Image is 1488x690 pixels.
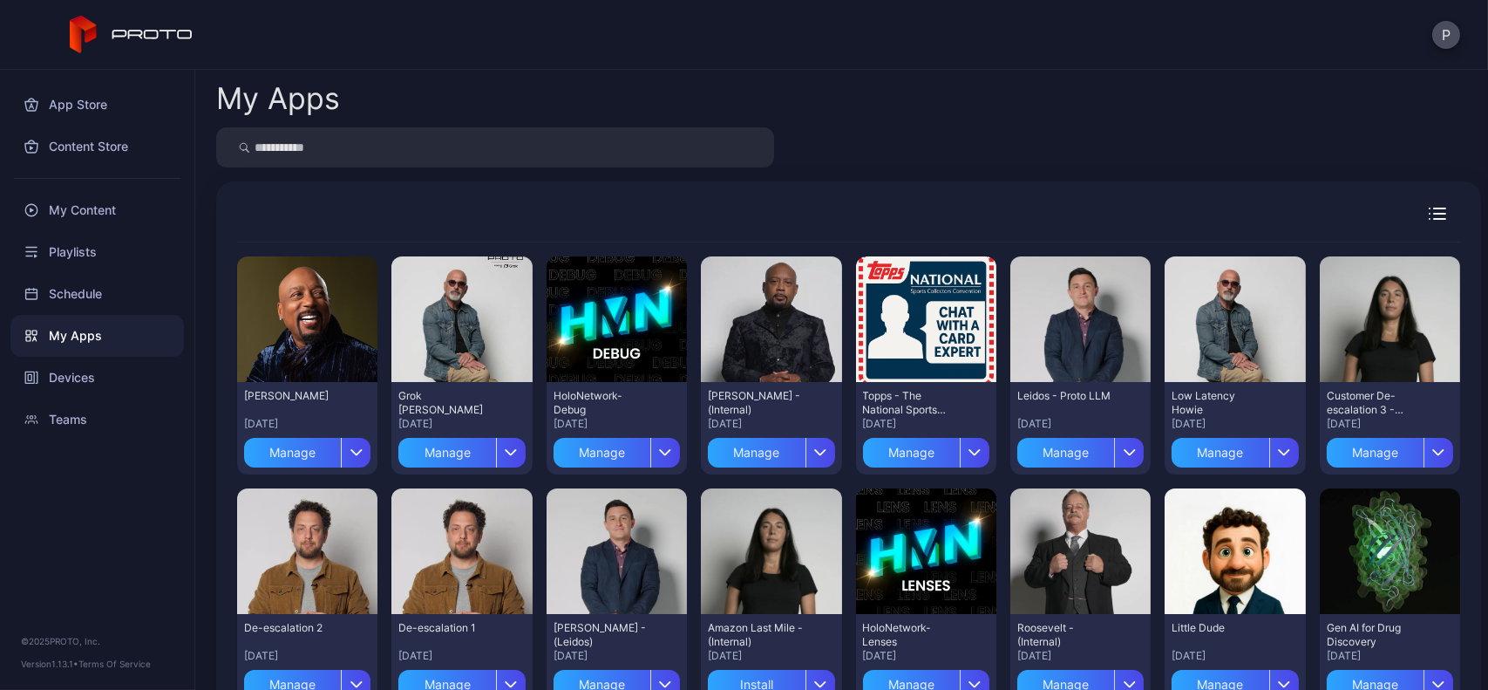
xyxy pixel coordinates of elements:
div: [DATE] [1327,649,1453,663]
div: Manage [244,438,341,468]
div: [DATE] [1017,649,1144,663]
button: Manage [554,431,680,468]
div: Topps - The National Sports Card Convention [863,389,959,417]
div: [DATE] [708,649,834,663]
div: [DATE] [863,649,989,663]
button: Manage [398,431,525,468]
div: Roosevelt - (Internal) [1017,621,1113,649]
div: Manage [863,438,960,468]
div: Manage [708,438,805,468]
div: Grok Howie Mandel [398,389,494,417]
div: Manage [1327,438,1423,468]
div: Gen AI for Drug Discovery [1327,621,1423,649]
div: Manage [398,438,495,468]
div: [DATE] [554,417,680,431]
button: Manage [863,431,989,468]
a: My Content [10,189,184,231]
div: Daymond John Selfie [244,389,340,403]
div: De-escalation 1 [398,621,494,635]
div: [DATE] [708,417,834,431]
div: [DATE] [554,649,680,663]
div: Little Dude [1172,621,1267,635]
a: Devices [10,357,184,399]
button: Manage [1172,431,1298,468]
div: Manage [1017,438,1114,468]
div: Low Latency Howie [1172,389,1267,417]
a: App Store [10,84,184,126]
div: HoloNetwork-Lenses [863,621,959,649]
a: Teams [10,399,184,441]
div: [DATE] [863,417,989,431]
div: [DATE] [244,649,370,663]
a: My Apps [10,315,184,357]
div: [DATE] [244,417,370,431]
a: Content Store [10,126,184,167]
div: De-escalation 2 [244,621,340,635]
div: © 2025 PROTO, Inc. [21,634,173,648]
button: Manage [1327,431,1453,468]
button: P [1432,21,1460,49]
div: Manage [554,438,650,468]
div: [DATE] [398,649,525,663]
div: [DATE] [398,417,525,431]
div: Eric M - (Leidos) [554,621,649,649]
div: HoloNetwork-Debug [554,389,649,417]
div: Leidos - Proto LLM [1017,389,1113,403]
div: [DATE] [1172,417,1298,431]
div: Manage [1172,438,1268,468]
button: Manage [1017,431,1144,468]
div: [DATE] [1172,649,1298,663]
button: Manage [708,431,834,468]
div: [DATE] [1327,417,1453,431]
div: Customer De-escalation 3 - (Amazon Last Mile) [1327,389,1423,417]
div: Daymond John - (Internal) [708,389,804,417]
button: Manage [244,431,370,468]
span: Version 1.13.1 • [21,659,78,669]
a: Schedule [10,273,184,315]
div: [DATE] [1017,417,1144,431]
a: Playlists [10,231,184,273]
div: My Apps [216,84,340,113]
div: Amazon Last Mile - (Internal) [708,621,804,649]
a: Terms Of Service [78,659,151,669]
